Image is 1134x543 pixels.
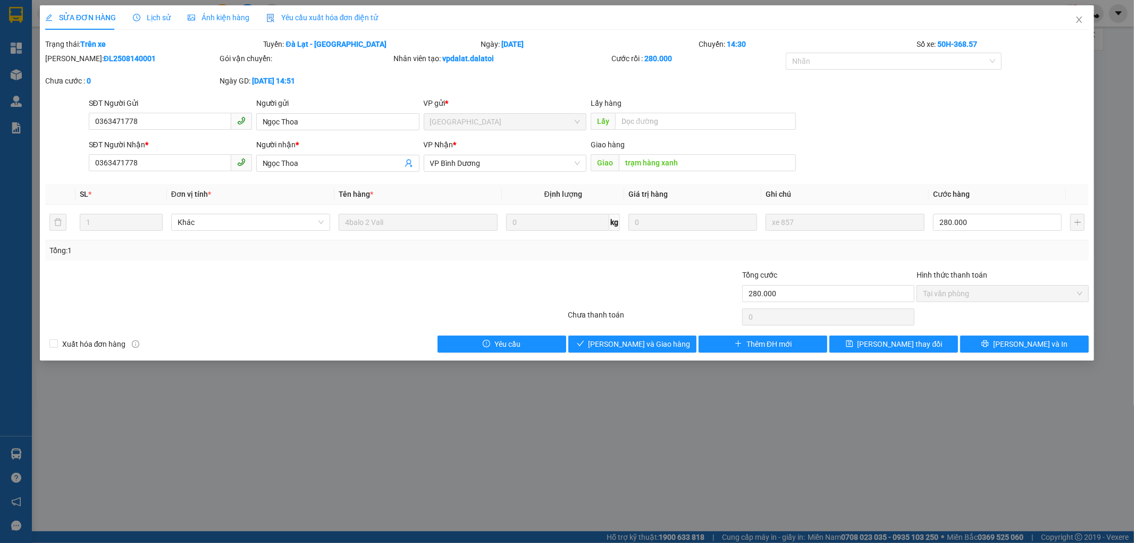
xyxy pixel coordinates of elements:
[266,14,275,22] img: icon
[567,309,742,328] div: Chưa thanh toán
[1064,5,1094,35] button: Close
[846,340,853,348] span: save
[742,271,777,279] span: Tổng cước
[502,40,524,48] b: [DATE]
[544,190,582,198] span: Định lượng
[611,53,784,64] div: Cước rồi :
[699,336,827,353] button: plusThêm ĐH mới
[394,53,610,64] div: Nhân viên tạo:
[628,190,668,198] span: Giá trị hàng
[993,338,1068,350] span: [PERSON_NAME] và In
[424,140,453,149] span: VP Nhận
[80,40,106,48] b: Trên xe
[237,158,246,166] span: phone
[1075,15,1083,24] span: close
[80,190,88,198] span: SL
[49,245,438,256] div: Tổng: 1
[430,155,581,171] span: VP Bình Dương
[443,54,494,63] b: vpdalat.dalatoi
[220,53,392,64] div: Gói vận chuyển:
[438,336,566,353] button: exclamation-circleYêu cầu
[960,336,1089,353] button: printer[PERSON_NAME] và In
[188,14,195,21] span: picture
[480,38,698,50] div: Ngày:
[698,38,915,50] div: Chuyến:
[87,77,91,85] b: 0
[58,338,130,350] span: Xuất hóa đơn hàng
[766,214,925,231] input: Ghi Chú
[577,340,584,348] span: check
[923,286,1082,302] span: Tại văn phòng
[339,190,373,198] span: Tên hàng
[252,77,295,85] b: [DATE] 14:51
[339,214,498,231] input: VD: Bàn, Ghế
[133,14,140,21] span: clock-circle
[237,116,246,125] span: phone
[933,190,970,198] span: Cước hàng
[1070,214,1085,231] button: plus
[104,54,156,63] b: ĐL2508140001
[609,214,620,231] span: kg
[188,13,249,22] span: Ảnh kiện hàng
[494,338,520,350] span: Yêu cầu
[746,338,792,350] span: Thêm ĐH mới
[49,214,66,231] button: delete
[171,190,211,198] span: Đơn vị tính
[405,159,413,168] span: user-add
[761,184,929,205] th: Ghi chú
[628,214,757,231] input: 0
[829,336,958,353] button: save[PERSON_NAME] thay đổi
[644,54,672,63] b: 280.000
[568,336,697,353] button: check[PERSON_NAME] và Giao hàng
[266,13,379,22] span: Yêu cầu xuất hóa đơn điện tử
[286,40,387,48] b: Đà Lạt - [GEOGRAPHIC_DATA]
[45,14,53,21] span: edit
[735,340,742,348] span: plus
[45,13,116,22] span: SỬA ĐƠN HÀNG
[619,154,796,171] input: Dọc đường
[45,75,217,87] div: Chưa cước :
[591,140,625,149] span: Giao hàng
[591,99,621,107] span: Lấy hàng
[430,114,581,130] span: Đà Lạt
[89,97,252,109] div: SĐT Người Gửi
[44,38,262,50] div: Trạng thái:
[615,113,796,130] input: Dọc đường
[256,97,419,109] div: Người gửi
[132,340,139,348] span: info-circle
[89,139,252,151] div: SĐT Người Nhận
[915,38,1090,50] div: Số xe:
[917,271,987,279] label: Hình thức thanh toán
[858,338,943,350] span: [PERSON_NAME] thay đổi
[483,340,490,348] span: exclamation-circle
[727,40,746,48] b: 14:30
[220,75,392,87] div: Ngày GD:
[178,214,324,230] span: Khác
[45,53,217,64] div: [PERSON_NAME]:
[256,139,419,151] div: Người nhận
[591,154,619,171] span: Giao
[937,40,977,48] b: 50H-368.57
[424,97,587,109] div: VP gửi
[591,113,615,130] span: Lấy
[589,338,691,350] span: [PERSON_NAME] và Giao hàng
[262,38,480,50] div: Tuyến:
[981,340,989,348] span: printer
[133,13,171,22] span: Lịch sử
